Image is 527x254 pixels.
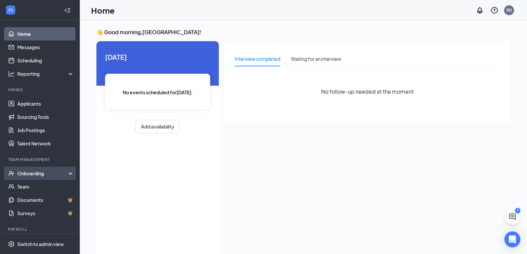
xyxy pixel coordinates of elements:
[17,97,74,110] a: Applicants
[291,55,341,62] div: Waiting for an interview
[235,55,280,62] div: Interview completed
[504,209,520,225] button: ChatActive
[508,213,516,221] svg: ChatActive
[17,170,68,177] div: Onboarding
[8,87,73,93] div: Hiring
[8,241,15,247] svg: Settings
[17,137,74,150] a: Talent Network
[17,124,74,137] a: Job Postings
[490,6,498,14] svg: QuestionInfo
[96,29,510,36] h3: 👋 Good morning, [GEOGRAPHIC_DATA] !
[17,241,64,247] div: Switch to admin view
[17,27,74,41] a: Home
[506,7,512,13] div: RD
[476,6,484,14] svg: Notifications
[7,7,14,13] svg: WorkstreamLogo
[135,120,180,133] button: Add availability
[504,231,520,247] div: Open Intercom Messenger
[91,5,115,16] h1: Home
[17,207,74,220] a: SurveysCrown
[17,180,74,193] a: Team
[8,157,73,162] div: Team Management
[105,52,210,62] span: [DATE]
[17,193,74,207] a: DocumentsCrown
[321,87,414,96] span: No follow-up needed at the moment
[515,208,520,213] div: 7
[64,7,71,14] svg: Collapse
[8,70,15,77] svg: Analysis
[8,170,15,177] svg: UserCheck
[17,110,74,124] a: Sourcing Tools
[17,70,74,77] div: Reporting
[8,226,73,232] div: Payroll
[17,54,74,67] a: Scheduling
[17,41,74,54] a: Messages
[123,89,193,96] span: No events scheduled for [DATE] .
